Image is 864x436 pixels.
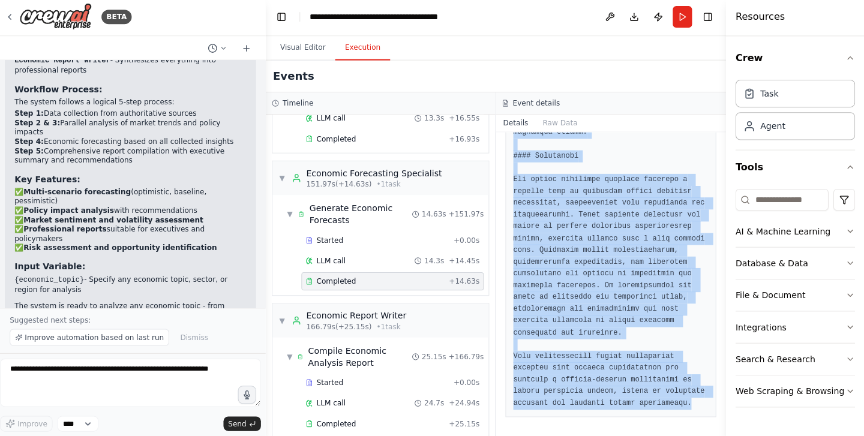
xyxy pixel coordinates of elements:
strong: Policy impact analysis [28,208,118,216]
span: • 1 task [379,322,403,332]
button: Hide left sidebar [276,11,293,28]
li: Comprehensive report compilation with executive summary and recommendations [19,149,250,167]
strong: Workflow Process: [19,86,106,96]
span: Completed [319,419,358,428]
strong: Risk assessment and opportunity identification [28,245,220,253]
p: The system is ready to analyze any economic topic - from inflation trends and GDP forecasts to se... [19,302,250,339]
span: + 14.45s [451,257,481,266]
h3: Timeline [286,100,316,110]
button: Switch to previous chat [206,43,235,58]
span: Started [319,236,346,246]
strong: Step 4: [19,139,48,148]
strong: Key Features: [19,176,85,185]
button: Execution [338,37,392,62]
button: Details [497,116,537,133]
button: File & Document [736,280,854,311]
button: Improve automation based on last run [14,329,173,346]
li: Data collection from authoritative sources [19,111,250,121]
button: Improve [5,416,57,431]
span: ▼ [290,352,295,362]
span: 24.7s [426,398,446,408]
li: Parallel analysis of market trends and policy impacts [19,121,250,139]
span: ▼ [281,175,289,184]
span: 14.63s [424,211,448,220]
span: LLM call [319,115,348,125]
button: Database & Data [736,248,854,279]
span: + 16.93s [451,136,481,145]
div: Economic Report Writer [309,310,409,322]
span: + 151.97s [451,211,485,220]
span: Improve [22,419,52,428]
button: Visual Editor [274,37,338,62]
span: LLM call [319,257,348,266]
span: + 24.94s [451,398,481,408]
button: Raw Data [537,116,586,133]
strong: Multi-scenario forecasting [28,189,135,197]
span: + 166.79s [451,352,485,362]
div: Crew [736,77,854,151]
p: Suggested next steps: [14,316,254,326]
span: 13.3s [426,115,446,125]
strong: Step 5: [19,149,48,157]
div: Compile Economic Analysis Report [311,345,414,369]
span: Send [232,419,250,428]
span: ▼ [290,211,296,220]
strong: Step 2 & 3: [19,121,65,129]
span: 166.79s (+25.15s) [309,322,374,332]
button: Integrations [736,312,854,343]
button: Crew [736,43,854,77]
span: + 25.15s [451,419,481,428]
span: + 14.63s [451,277,481,287]
button: Send [227,416,264,431]
code: Economic Report Writer [19,59,114,67]
button: Dismiss [178,329,217,346]
span: Completed [319,136,358,145]
code: {economic_topic} [19,276,88,285]
div: BETA [106,12,136,26]
strong: Input Variable: [19,263,89,272]
span: Improve automation based on last run [29,333,167,342]
nav: breadcrumb [313,13,448,25]
div: Task [760,89,778,101]
strong: Professional reports [28,226,111,234]
span: 151.97s (+14.63s) [309,181,374,190]
div: Generate Economic Forecasts [312,203,414,227]
span: + 16.55s [451,115,481,125]
button: Hide right sidebar [700,11,716,28]
span: 25.15s [424,352,448,362]
button: Search & Research [736,344,854,375]
img: Logo [24,5,96,32]
span: + 0.00s [455,236,481,246]
li: Economic forecasting based on all collected insights [19,139,250,149]
span: Completed [319,277,358,287]
p: ✅ (optimistic, baseline, pessimistic) ✅ with recommendations ✅ ✅ suitable for executives and poli... [19,189,250,254]
strong: Market sentiment and volatility assessment [28,217,207,225]
h2: Events [276,70,317,86]
h3: Event details [514,100,561,110]
button: Web Scraping & Browsing [736,375,854,407]
h4: Resources [736,12,785,26]
span: ▼ [281,316,289,326]
li: - Synthesizes everything into professional reports [19,58,250,77]
p: The system follows a logical 5-step process: [19,100,250,109]
span: + 0.00s [455,378,481,387]
span: 14.3s [426,257,446,266]
span: Dismiss [184,333,211,342]
button: Tools [736,152,854,185]
button: Click to speak your automation idea [241,386,259,404]
span: • 1 task [379,181,403,190]
strong: Step 1: [19,111,48,119]
span: Started [319,378,346,387]
div: Tools [736,185,854,417]
button: AI & Machine Learning [736,217,854,248]
button: Start a new chat [240,43,259,58]
li: - Specify any economic topic, sector, or region for analysis [19,276,250,295]
div: Agent [760,122,785,134]
div: Economic Forecasting Specialist [309,169,444,181]
span: LLM call [319,398,348,408]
